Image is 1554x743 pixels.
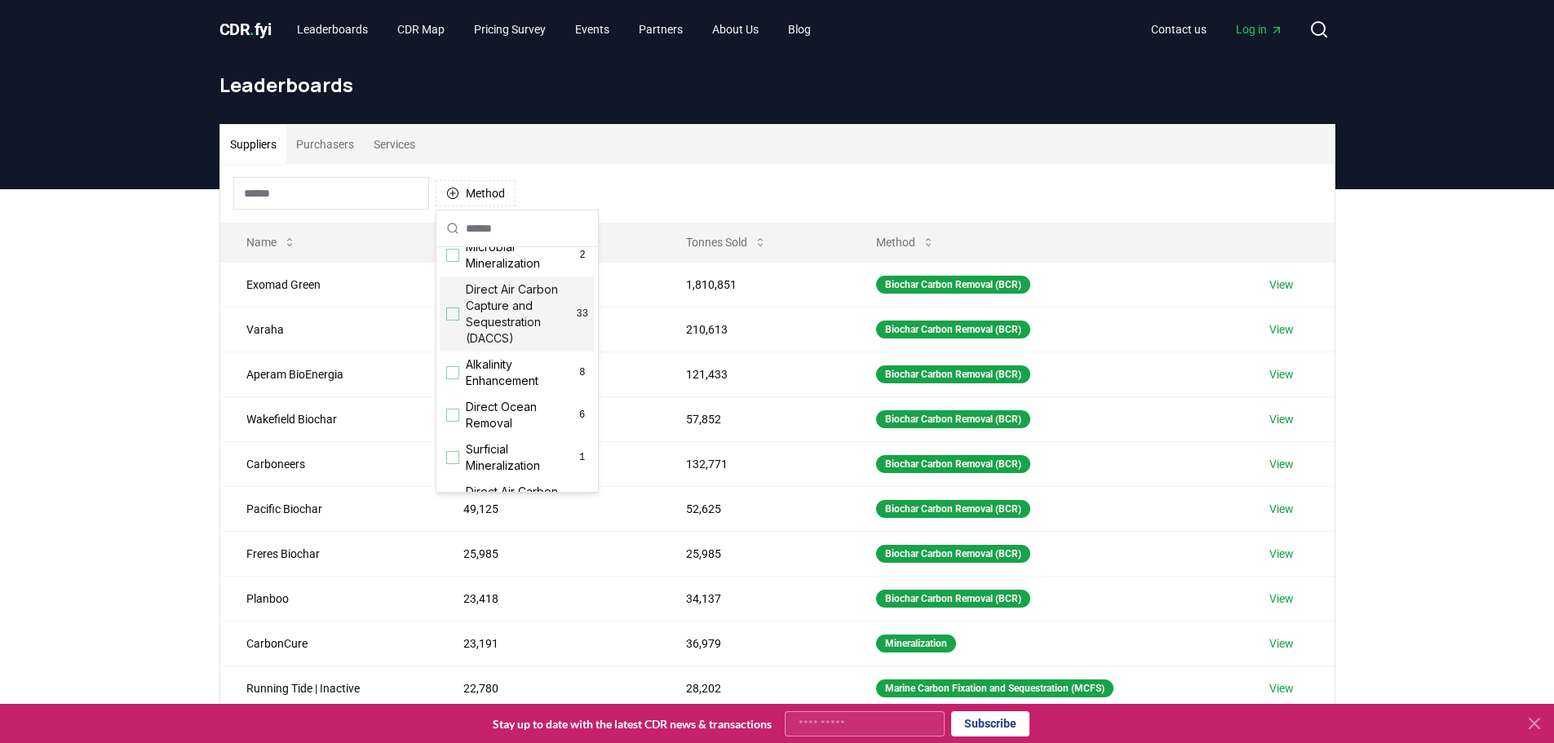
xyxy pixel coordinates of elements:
[577,249,588,262] span: 2
[466,399,576,431] span: Direct Ocean Removal
[437,666,660,710] td: 22,780
[220,396,437,441] td: Wakefield Biochar
[660,441,849,486] td: 132,771
[660,262,849,307] td: 1,810,851
[1269,366,1294,383] a: View
[436,180,516,206] button: Method
[219,20,272,39] span: CDR fyi
[250,20,255,39] span: .
[466,239,577,272] span: Microbial Mineralization
[220,621,437,666] td: CarbonCure
[660,486,849,531] td: 52,625
[220,262,437,307] td: Exomad Green
[562,15,622,44] a: Events
[220,125,286,164] button: Suppliers
[220,666,437,710] td: Running Tide | Inactive
[364,125,425,164] button: Services
[466,281,577,347] span: Direct Air Carbon Capture and Sequestration (DACCS)
[1269,635,1294,652] a: View
[876,545,1030,563] div: Biochar Carbon Removal (BCR)
[775,15,824,44] a: Blog
[660,531,849,576] td: 25,985
[1269,501,1294,517] a: View
[219,72,1335,98] h1: Leaderboards
[699,15,772,44] a: About Us
[220,576,437,621] td: Planboo
[876,410,1030,428] div: Biochar Carbon Removal (BCR)
[660,396,849,441] td: 57,852
[1269,276,1294,293] a: View
[284,15,381,44] a: Leaderboards
[437,486,660,531] td: 49,125
[626,15,696,44] a: Partners
[876,276,1030,294] div: Biochar Carbon Removal (BCR)
[660,576,849,621] td: 34,137
[233,226,309,259] button: Name
[1138,15,1220,44] a: Contact us
[1269,680,1294,697] a: View
[220,486,437,531] td: Pacific Biochar
[220,441,437,486] td: Carboneers
[660,352,849,396] td: 121,433
[384,15,458,44] a: CDR Map
[863,226,948,259] button: Method
[876,455,1030,473] div: Biochar Carbon Removal (BCR)
[1269,411,1294,427] a: View
[1236,21,1283,38] span: Log in
[286,125,364,164] button: Purchasers
[577,307,588,321] span: 33
[876,321,1030,338] div: Biochar Carbon Removal (BCR)
[284,15,824,44] nav: Main
[1269,590,1294,607] a: View
[466,356,577,389] span: Alkalinity Enhancement
[876,590,1030,608] div: Biochar Carbon Removal (BCR)
[660,666,849,710] td: 28,202
[219,18,272,41] a: CDR.fyi
[220,352,437,396] td: Aperam BioEnergia
[1223,15,1296,44] a: Log in
[576,409,588,422] span: 6
[1269,546,1294,562] a: View
[660,307,849,352] td: 210,613
[876,365,1030,383] div: Biochar Carbon Removal (BCR)
[466,441,576,474] span: Surficial Mineralization
[437,621,660,666] td: 23,191
[466,484,582,533] span: Direct Air Carbon Capture and Storage (DACCS)
[660,621,849,666] td: 36,979
[1269,456,1294,472] a: View
[437,576,660,621] td: 23,418
[876,500,1030,518] div: Biochar Carbon Removal (BCR)
[576,451,588,464] span: 1
[876,635,956,652] div: Mineralization
[577,366,588,379] span: 8
[673,226,780,259] button: Tonnes Sold
[461,15,559,44] a: Pricing Survey
[220,307,437,352] td: Varaha
[220,531,437,576] td: Freres Biochar
[1138,15,1296,44] nav: Main
[876,679,1113,697] div: Marine Carbon Fixation and Sequestration (MCFS)
[1269,321,1294,338] a: View
[437,531,660,576] td: 25,985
